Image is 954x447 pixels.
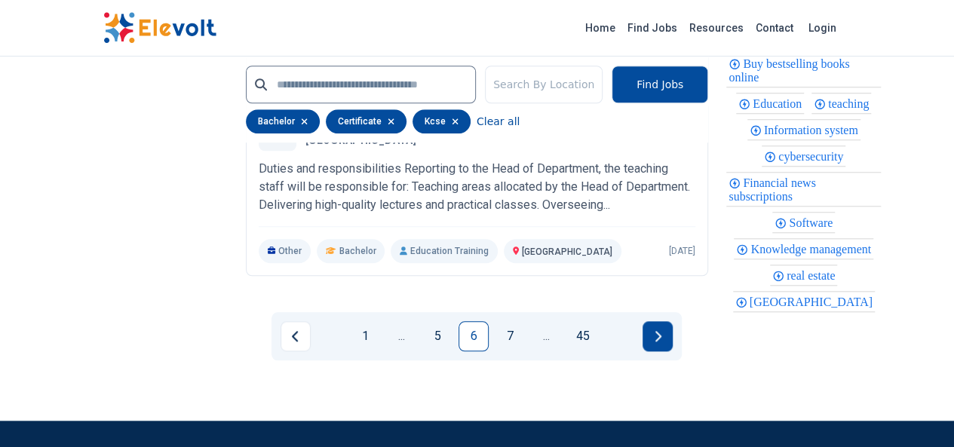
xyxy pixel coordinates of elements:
[281,321,673,351] ul: Pagination
[531,321,561,351] a: Jump forward
[495,321,525,351] a: Page 7
[477,109,520,133] button: Clear all
[386,321,416,351] a: Jump backward
[747,119,860,140] div: Information system
[811,93,871,114] div: teaching
[726,53,881,87] div: Buy bestselling books online
[762,145,845,167] div: cybersecurity
[772,212,835,233] div: Software
[750,243,876,256] span: Knowledge management
[669,245,695,257] p: [DATE]
[750,16,799,40] a: Contact
[729,57,849,84] span: Buy bestselling books online
[339,245,376,257] span: Bachelor
[422,321,452,351] a: Page 5
[326,109,406,133] div: certificate
[726,172,881,207] div: Financial news subscriptions
[764,124,863,136] span: Information system
[729,176,815,203] span: Financial news subscriptions
[879,375,954,447] iframe: Chat Widget
[259,239,311,263] p: Other
[413,109,471,133] div: kcse
[770,265,837,286] div: real estate
[734,238,873,259] div: Knowledge management
[750,295,877,308] span: [GEOGRAPHIC_DATA]
[828,97,873,110] span: teaching
[103,12,216,44] img: Elevolt
[753,97,806,110] span: Education
[522,246,612,257] span: [GEOGRAPHIC_DATA]
[259,113,695,263] a: Zetech UniversityTutorial Fellow (Part Time) Human Anatomy[GEOGRAPHIC_DATA]Duties and responsibil...
[799,13,845,43] a: Login
[391,239,497,263] p: Education Training
[567,321,597,351] a: Page 45
[736,93,804,114] div: Education
[281,321,311,351] a: Previous page
[246,109,320,133] div: bachelor
[787,269,839,282] span: real estate
[621,16,683,40] a: Find Jobs
[612,66,708,103] button: Find Jobs
[579,16,621,40] a: Home
[778,150,848,163] span: cybersecurity
[259,160,695,214] p: Duties and responsibilities Reporting to the Head of Department, the teaching staff will be respo...
[350,321,380,351] a: Page 1
[643,321,673,351] a: Next page
[733,291,875,312] div: Kabarak University
[683,16,750,40] a: Resources
[459,321,489,351] a: Page 6 is your current page
[789,216,837,229] span: Software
